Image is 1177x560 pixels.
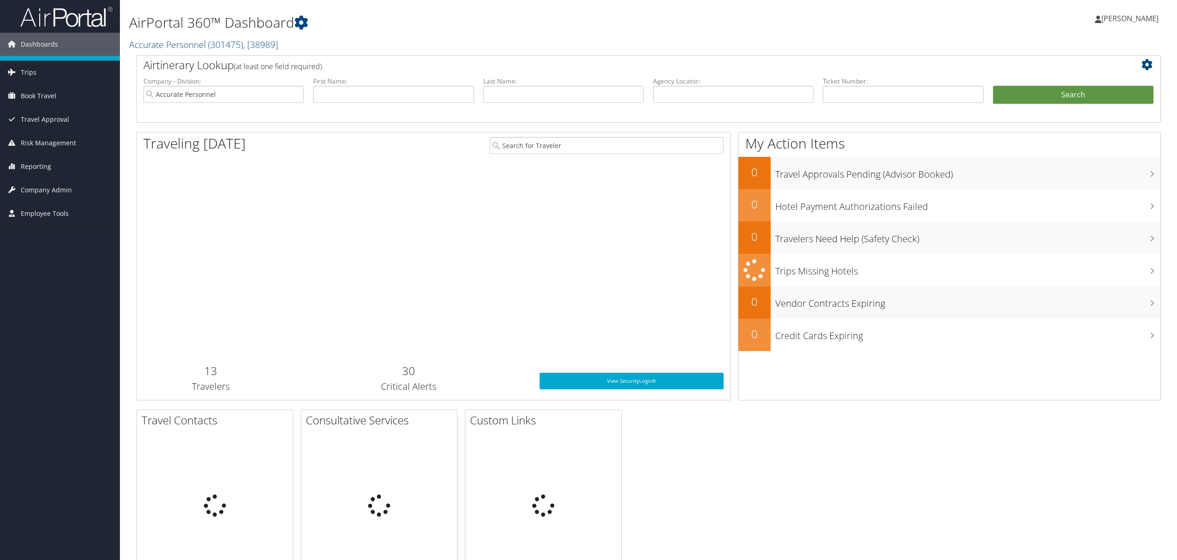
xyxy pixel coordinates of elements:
[21,179,72,202] span: Company Admin
[208,38,243,51] span: ( 301475 )
[21,84,56,107] span: Book Travel
[738,189,1160,221] a: 0Hotel Payment Authorizations Failed
[313,77,474,86] label: First Name:
[292,363,526,379] h2: 30
[20,6,113,28] img: airportal-logo.png
[738,134,1160,153] h1: My Action Items
[21,155,51,178] span: Reporting
[775,325,1160,342] h3: Credit Cards Expiring
[540,373,724,389] a: View SecurityLogic®
[653,77,814,86] label: Agency Locator:
[21,131,76,155] span: Risk Management
[738,157,1160,189] a: 0Travel Approvals Pending (Advisor Booked)
[738,164,771,180] h2: 0
[775,292,1160,310] h3: Vendor Contracts Expiring
[143,134,246,153] h1: Traveling [DATE]
[775,260,1160,278] h3: Trips Missing Hotels
[21,108,69,131] span: Travel Approval
[738,254,1160,286] a: Trips Missing Hotels
[21,61,36,84] span: Trips
[490,137,724,154] input: Search for Traveler
[234,61,322,71] span: (at least one field required)
[243,38,278,51] span: , [ 38989 ]
[143,380,278,393] h3: Travelers
[738,286,1160,319] a: 0Vendor Contracts Expiring
[129,13,821,32] h1: AirPortal 360™ Dashboard
[738,197,771,212] h2: 0
[306,412,457,428] h2: Consultative Services
[1095,5,1168,32] a: [PERSON_NAME]
[775,163,1160,181] h3: Travel Approvals Pending (Advisor Booked)
[775,196,1160,213] h3: Hotel Payment Authorizations Failed
[470,412,621,428] h2: Custom Links
[21,202,69,225] span: Employee Tools
[143,57,1068,73] h2: Airtinerary Lookup
[129,38,278,51] a: Accurate Personnel
[483,77,644,86] label: Last Name:
[823,77,983,86] label: Ticket Number:
[993,86,1153,104] button: Search
[143,77,304,86] label: Company - Division:
[292,380,526,393] h3: Critical Alerts
[775,228,1160,245] h3: Travelers Need Help (Safety Check)
[738,221,1160,254] a: 0Travelers Need Help (Safety Check)
[1101,13,1159,24] span: [PERSON_NAME]
[21,33,58,56] span: Dashboards
[738,229,771,244] h2: 0
[738,326,771,342] h2: 0
[738,319,1160,351] a: 0Credit Cards Expiring
[142,412,293,428] h2: Travel Contacts
[143,363,278,379] h2: 13
[738,294,771,310] h2: 0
